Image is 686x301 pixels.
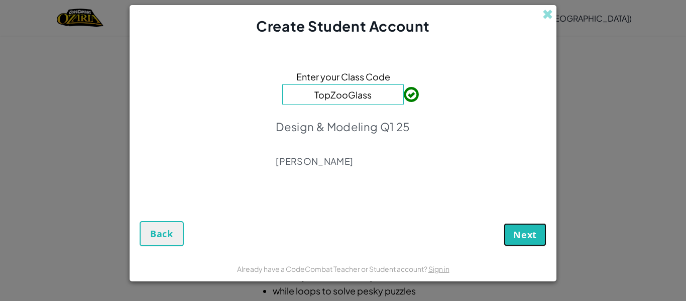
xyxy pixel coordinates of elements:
[296,69,390,84] span: Enter your Class Code
[276,120,410,134] p: Design & Modeling Q1 25
[140,221,184,246] button: Back
[428,264,449,273] a: Sign in
[237,264,428,273] span: Already have a CodeCombat Teacher or Student account?
[513,229,537,241] span: Next
[504,223,546,246] button: Next
[256,17,429,35] span: Create Student Account
[276,155,410,167] p: [PERSON_NAME]
[150,228,173,240] span: Back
